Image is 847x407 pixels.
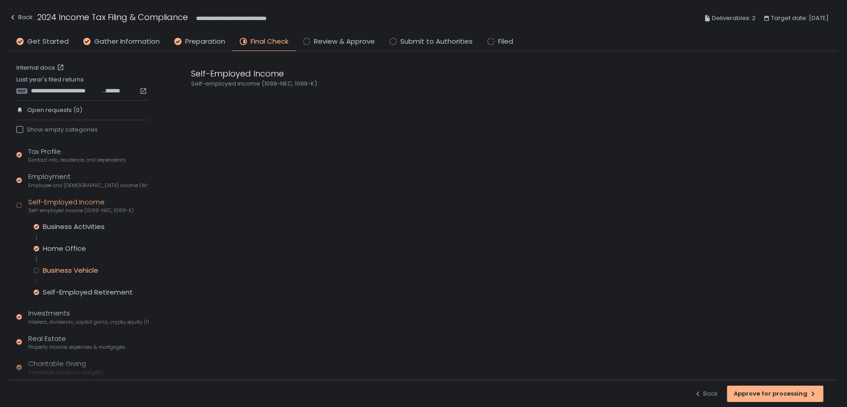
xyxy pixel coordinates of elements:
div: Self-Employed Income [191,67,628,80]
span: Interest, dividends, capital gains, crypto, equity (1099s, K-1s) [28,319,149,326]
div: Home Office [43,244,86,253]
div: Self-employed income (1099-NEC, 1099-K) [191,80,628,88]
span: Review & Approve [314,36,375,47]
div: Self-Employed Retirement [43,288,133,297]
a: Internal docs [16,64,66,72]
span: Deliverables: 2 [712,13,756,24]
span: Contact info, residence, and dependents [28,157,126,163]
span: Open requests (0) [27,106,82,114]
button: Back [694,386,718,402]
span: Submit to Authorities [400,36,473,47]
div: Real Estate [28,334,126,351]
div: Charitable Giving [28,359,103,376]
h1: 2024 Income Tax Filing & Compliance [37,11,188,23]
div: Tax Profile [28,147,126,164]
div: Last year's filed returns [16,76,149,95]
span: Filed [498,36,513,47]
div: Employment [28,172,149,189]
div: Business Activities [43,222,105,231]
div: Back [694,390,718,398]
span: Self-employed income (1099-NEC, 1099-K) [28,207,134,214]
div: Self-Employed Income [28,197,134,214]
span: Charitable donations and gifts [28,369,103,376]
span: Preparation [185,36,225,47]
span: Target date: [DATE] [771,13,829,24]
span: Property income, expenses & mortgages [28,344,126,351]
button: Approve for processing [727,386,823,402]
button: Back [9,11,33,26]
span: Gather Information [94,36,160,47]
div: Investments [28,308,149,326]
div: Business Vehicle [43,266,98,275]
span: Get Started [27,36,69,47]
span: Final Check [251,36,288,47]
span: Employee and [DEMOGRAPHIC_DATA] income (W-2s) [28,182,149,189]
div: Back [9,12,33,23]
div: Approve for processing [734,390,817,398]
